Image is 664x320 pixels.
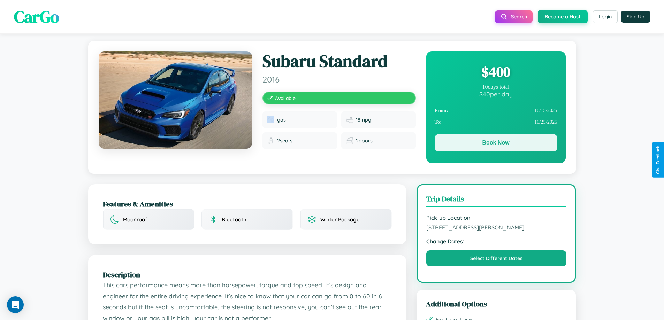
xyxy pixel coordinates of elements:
h2: Features & Amenities [103,199,392,209]
span: CarGo [14,5,59,28]
strong: To: [435,119,442,125]
button: Become a Host [538,10,588,23]
h1: Subaru Standard [262,51,416,71]
img: Subaru Standard 2016 [99,51,252,149]
h3: Additional Options [426,299,567,309]
strong: Change Dates: [426,238,567,245]
div: 10 / 15 / 2025 [435,105,557,116]
span: [STREET_ADDRESS][PERSON_NAME] [426,224,567,231]
h3: Trip Details [426,194,567,207]
span: 18 mpg [356,117,371,123]
div: Open Intercom Messenger [7,296,24,313]
div: $ 400 [435,62,557,81]
button: Select Different Dates [426,250,567,266]
span: Winter Package [320,216,360,223]
span: 2016 [262,74,416,85]
h2: Description [103,270,392,280]
div: 10 / 25 / 2025 [435,116,557,128]
div: Give Feedback [656,146,661,174]
div: 10 days total [435,84,557,90]
span: 2 seats [277,138,292,144]
span: Available [275,95,296,101]
img: Doors [346,137,353,144]
img: Fuel type [267,116,274,123]
strong: Pick-up Location: [426,214,567,221]
button: Book Now [435,134,557,151]
button: Search [495,10,533,23]
div: $ 40 per day [435,90,557,98]
strong: From: [435,108,448,114]
span: Bluetooth [222,216,246,223]
button: Sign Up [621,11,650,23]
span: Search [511,14,527,20]
span: gas [277,117,286,123]
img: Seats [267,137,274,144]
span: Moonroof [123,216,147,223]
img: Fuel efficiency [346,116,353,123]
button: Login [593,10,618,23]
span: 2 doors [356,138,373,144]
